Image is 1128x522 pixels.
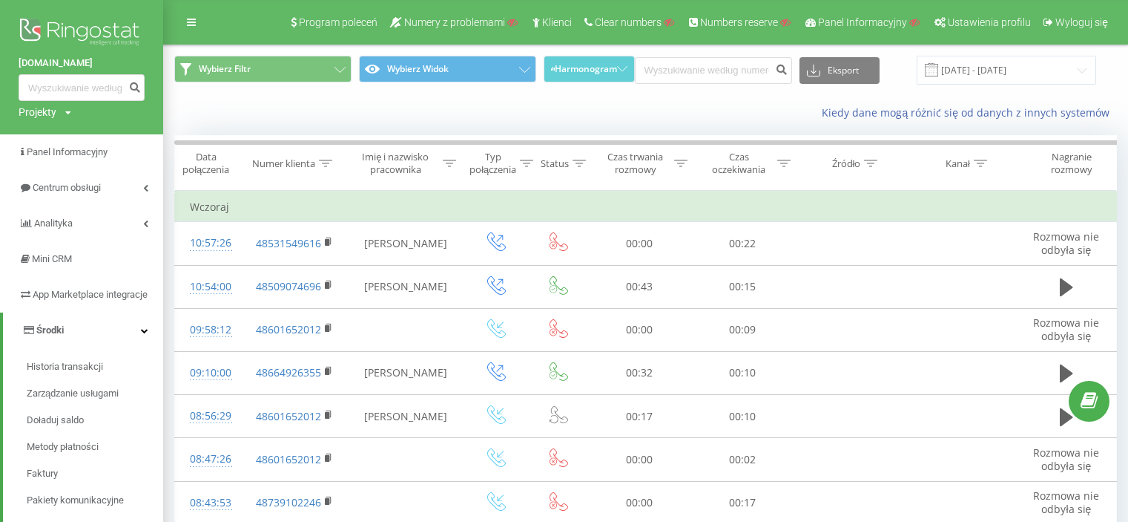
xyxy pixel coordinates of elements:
span: Panel Informacyjny [27,146,108,157]
span: Środki [36,324,64,336]
span: Faktury [27,466,58,481]
td: 00:43 [587,265,690,308]
td: 00:00 [587,438,690,481]
div: 10:54:00 [190,273,226,301]
span: Numbers reserve [700,16,778,28]
div: Kanał [946,157,970,170]
td: 00:00 [587,308,690,351]
a: 48664926355 [256,365,321,379]
a: Zarządzanie usługami [27,380,163,407]
img: Ringostat logo [19,15,145,52]
td: 00:09 [690,308,794,351]
span: Wybierz Filtr [199,63,251,75]
input: Wyszukiwanie według numeru [635,57,792,84]
a: Środki [3,313,163,348]
span: Harmonogram [555,64,617,74]
span: Historia transakcji [27,359,103,374]
div: Imię i nazwisko pracownika [352,151,439,176]
button: Wybierz Filtr [174,56,352,82]
td: [PERSON_NAME] [348,222,464,265]
div: Typ połączenia [469,151,516,176]
a: Pakiety komunikacyjne [27,487,163,514]
td: 00:15 [690,265,794,308]
span: Doładuj saldo [27,413,84,428]
span: Analityka [34,218,73,229]
td: 00:32 [587,351,690,394]
span: Mini CRM [32,253,72,264]
button: Harmonogram [544,56,634,82]
div: 08:43:53 [190,489,226,518]
span: Program poleceń [299,16,377,28]
span: Rozmowa nie odbyła się [1033,489,1099,516]
span: Wyloguj się [1055,16,1108,28]
a: [DOMAIN_NAME] [19,56,145,71]
div: Data połączenia [175,151,237,176]
div: 10:57:26 [190,229,226,258]
td: 00:00 [587,222,690,265]
div: Numer klienta [252,157,315,170]
span: Panel Informacyjny [818,16,907,28]
a: Historia transakcji [27,353,163,380]
td: 00:17 [587,395,690,438]
button: Eksport [799,57,880,84]
td: [PERSON_NAME] [348,351,464,394]
span: Centrum obsługi [33,182,101,193]
div: 08:56:29 [190,402,226,431]
a: Kiedy dane mogą różnić się od danych z innych systemów [822,105,1117,120]
span: Numery z problemami [404,16,505,28]
div: 09:58:12 [190,316,226,345]
a: 48739102246 [256,495,321,509]
a: Doładuj saldo [27,407,163,434]
td: 00:22 [690,222,794,265]
div: Status [541,157,569,170]
div: 08:47:26 [190,445,226,474]
span: Ustawienia profilu [948,16,1031,28]
td: 00:10 [690,395,794,438]
a: Metody płatności [27,434,163,460]
span: Metody płatności [27,440,99,454]
a: 48601652012 [256,452,321,466]
div: Czas trwania rozmowy [601,151,670,176]
a: 48601652012 [256,322,321,336]
div: Czas oczekiwania [705,151,774,176]
td: Wczoraj [175,192,1117,222]
td: 00:10 [690,351,794,394]
a: 48531549616 [256,236,321,250]
div: Projekty [19,105,56,120]
span: Rozmowa nie odbyła się [1033,446,1099,473]
div: 09:10:00 [190,359,226,388]
div: Nagranie rozmowy [1031,151,1112,176]
span: Zarządzanie usługami [27,386,119,401]
td: 00:02 [690,438,794,481]
a: 48509074696 [256,279,321,293]
span: App Marketplace integracje [33,289,148,300]
span: Clear numbers [595,16,662,28]
input: Wyszukiwanie według numeru [19,74,145,101]
td: [PERSON_NAME] [348,265,464,308]
button: Wybierz Widok [359,56,536,82]
div: Źródło [832,157,861,170]
span: Pakiety komunikacyjne [27,493,124,508]
a: 48601652012 [256,409,321,423]
td: [PERSON_NAME] [348,395,464,438]
span: Rozmowa nie odbyła się [1033,229,1099,257]
span: Klienci [542,16,572,28]
a: Faktury [27,460,163,487]
span: Rozmowa nie odbyła się [1033,316,1099,343]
